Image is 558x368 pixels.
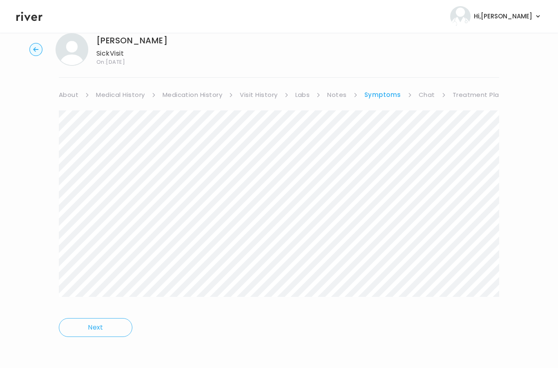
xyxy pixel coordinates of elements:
[327,89,346,101] a: Notes
[96,35,167,46] h1: [PERSON_NAME]
[96,89,145,101] a: Medical History
[295,89,310,101] a: Labs
[59,318,132,337] button: Next
[364,89,401,101] a: Symptoms
[56,33,88,66] img: JENNIFER VIRES
[96,59,167,65] span: On: [DATE]
[240,89,277,101] a: Visit History
[163,89,223,101] a: Medication History
[96,48,167,59] p: Sick Visit
[474,11,532,22] span: Hi, [PERSON_NAME]
[450,6,542,27] button: user avatarHi,[PERSON_NAME]
[450,6,471,27] img: user avatar
[453,89,503,101] a: Treatment Plan
[419,89,435,101] a: Chat
[59,89,78,101] a: About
